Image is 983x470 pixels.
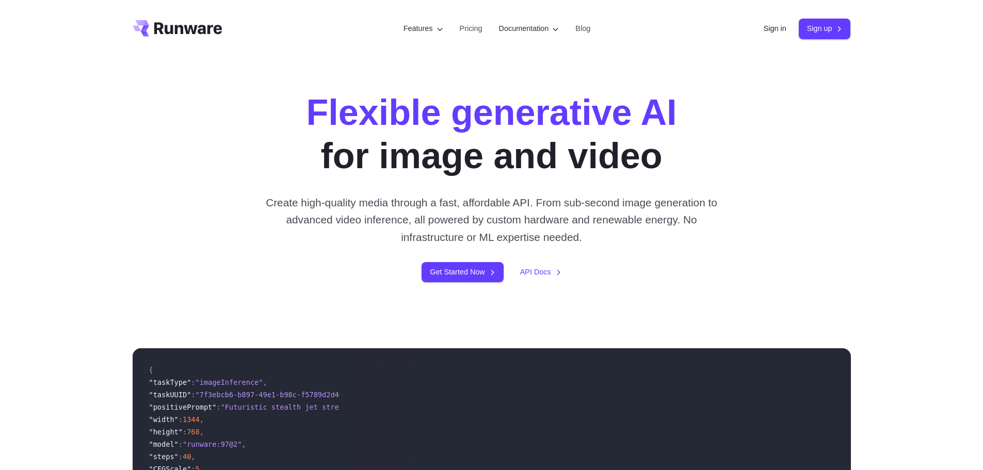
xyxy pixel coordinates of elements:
span: , [191,452,195,461]
span: "steps" [149,452,179,461]
span: : [216,403,220,411]
a: Sign in [764,23,786,35]
a: Pricing [460,23,482,35]
span: "Futuristic stealth jet streaking through a neon-lit cityscape with glowing purple exhaust" [221,403,605,411]
span: "runware:97@2" [183,440,242,448]
span: : [191,378,195,386]
span: : [183,428,187,436]
label: Documentation [499,23,559,35]
span: "width" [149,415,179,424]
span: , [263,378,267,386]
h1: for image and video [306,91,676,177]
a: Go to / [133,20,222,37]
span: 768 [187,428,200,436]
span: "height" [149,428,183,436]
span: "imageInference" [196,378,263,386]
label: Features [404,23,443,35]
span: 1344 [183,415,200,424]
span: "taskUUID" [149,391,191,399]
strong: Flexible generative AI [306,92,676,133]
a: Blog [575,23,590,35]
span: , [200,415,204,424]
p: Create high-quality media through a fast, affordable API. From sub-second image generation to adv... [262,194,721,246]
span: , [200,428,204,436]
span: "taskType" [149,378,191,386]
span: : [191,391,195,399]
span: , [242,440,246,448]
span: : [179,440,183,448]
span: { [149,366,153,374]
span: 40 [183,452,191,461]
a: API Docs [520,266,561,278]
span: "7f3ebcb6-b897-49e1-b98c-f5789d2d40d7" [196,391,356,399]
span: "positivePrompt" [149,403,217,411]
a: Sign up [799,19,851,39]
span: : [179,415,183,424]
a: Get Started Now [422,262,503,282]
span: : [179,452,183,461]
span: "model" [149,440,179,448]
